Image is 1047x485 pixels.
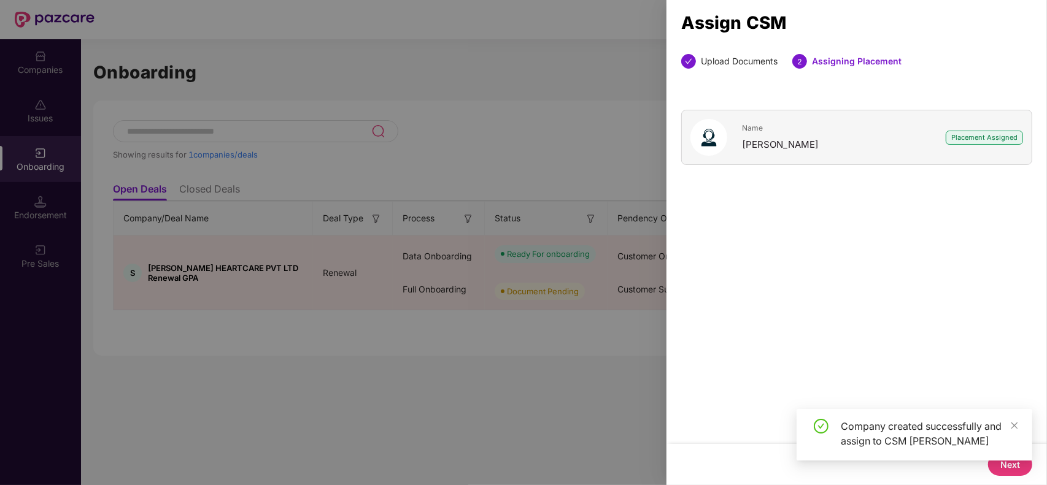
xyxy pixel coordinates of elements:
[812,54,902,69] div: Assigning Placement
[841,419,1018,448] div: Company created successfully and assign to CSM [PERSON_NAME]
[742,139,819,150] span: [PERSON_NAME]
[685,58,692,65] span: check
[797,57,802,66] span: 2
[742,123,819,132] span: Name
[946,131,1023,145] div: Placement Assigned
[690,119,727,156] img: svg+xml;base64,PHN2ZyB4bWxucz0iaHR0cDovL3d3dy53My5vcmcvMjAwMC9zdmciIHhtbG5zOnhsaW5rPSJodHRwOi8vd3...
[681,16,1032,29] div: Assign CSM
[701,54,778,69] div: Upload Documents
[1010,421,1019,430] span: close
[814,419,829,433] span: check-circle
